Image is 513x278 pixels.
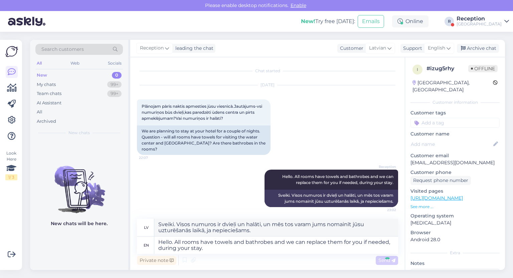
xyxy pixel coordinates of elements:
p: Customer phone [410,169,500,176]
span: 22:07 [139,155,164,160]
span: i [417,67,418,72]
div: AI Assistant [37,100,61,106]
img: Askly Logo [5,45,18,58]
div: Customer information [410,99,500,105]
div: Try free [DATE]: [301,17,355,25]
input: Add a tag [410,118,500,128]
div: Archived [37,118,56,125]
p: Operating system [410,212,500,219]
div: 99+ [107,81,122,88]
p: Notes [410,260,500,267]
div: # izug5rhy [426,65,468,73]
div: Look Here [5,150,17,180]
span: Reception [140,44,164,52]
span: Reception [371,164,396,169]
p: [EMAIL_ADDRESS][DOMAIN_NAME] [410,159,500,166]
img: No chats [30,154,128,214]
p: New chats will be here. [51,220,108,227]
a: [URL][DOMAIN_NAME] [410,195,463,201]
div: Online [392,15,429,27]
span: Plānojam pàris naktis apmesties jùsu viesnìcà.Jautàjums-vsi numuriņos bùs dvieļi,kas paredzèti ùd... [142,104,263,121]
span: Hello. All rooms have towels and bathrobes and we can replace them for you if needed, during your... [282,174,394,185]
p: Customer email [410,152,500,159]
div: Reception [457,16,502,21]
div: Chat started [137,68,398,74]
div: 99+ [107,90,122,97]
div: 1 / 3 [5,174,17,180]
div: [DATE] [137,82,398,88]
span: Offline [468,65,498,72]
div: Socials [107,59,123,68]
div: 0 [112,72,122,79]
p: See more ... [410,204,500,210]
span: Enable [289,2,308,8]
span: Search customers [41,46,84,53]
span: 23:02 [371,207,396,212]
div: [GEOGRAPHIC_DATA], [GEOGRAPHIC_DATA] [412,79,493,93]
p: Browser [410,229,500,236]
div: leading the chat [173,45,213,52]
a: Reception[GEOGRAPHIC_DATA] [457,16,509,27]
div: Customer [337,45,363,52]
span: English [428,44,445,52]
div: All [35,59,43,68]
p: Visited pages [410,188,500,195]
p: Android 28.0 [410,236,500,243]
div: Extra [410,250,500,256]
div: Web [69,59,81,68]
div: Sveiki. Visos numuros ir dvieļi un halāti, un mēs tos varam jums nomainīt jūsu uzturēšanās laikā,... [265,190,398,207]
p: Customer tags [410,109,500,116]
div: Support [400,45,422,52]
div: All [37,109,42,115]
div: Archive chat [457,44,499,53]
button: Emails [358,15,384,28]
p: [MEDICAL_DATA] [410,219,500,226]
div: [GEOGRAPHIC_DATA] [457,21,502,27]
b: New! [301,18,315,24]
div: We are planning to stay at your hotel for a couple of nights. Question - will all rooms have towe... [137,125,271,155]
input: Add name [411,141,492,148]
div: New [37,72,47,79]
span: New chats [68,130,90,136]
div: My chats [37,81,56,88]
div: Team chats [37,90,61,97]
div: R [445,17,454,26]
span: Latvian [369,44,386,52]
p: Customer name [410,130,500,137]
div: Request phone number [410,176,471,185]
